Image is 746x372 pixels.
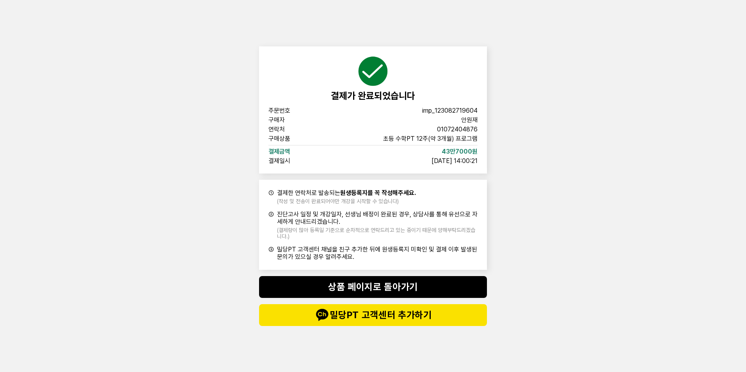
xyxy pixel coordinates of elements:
[314,307,330,323] img: talk
[268,117,318,123] span: 구매자
[275,307,471,323] span: 밀당PT 고객센터 추가하기
[268,149,318,155] span: 결제금액
[277,198,416,204] span: (작성 및 전송이 완료되어야만 개강을 시작할 수 있습니다)
[277,189,416,197] span: 결제한 연락처로 발송되는
[268,126,318,133] span: 연락처
[277,211,478,225] span: 진단고사 일정 및 개강일자, 선생님 배정이 완료된 경우, 상담사를 통해 유선으로 자세하게 안내드리겠습니다.
[268,136,318,142] span: 구매상품
[442,149,478,155] span: 43만7000원
[275,279,471,295] span: 상품 페이지로 돌아가기
[268,211,274,239] span: ②
[268,189,274,204] span: ①
[432,158,478,164] span: [DATE] 14:00:21
[268,246,274,260] span: ③
[331,90,415,101] span: 결제가 완료되었습니다
[259,304,487,326] button: talk밀당PT 고객센터 추가하기
[437,126,478,133] span: 01072404876
[340,189,416,197] b: 원생등록지를 꼭 작성해주세요.
[268,158,318,164] span: 결제일시
[383,136,478,142] span: 초등 수학PT 12주(약 3개월) 프로그램
[277,246,478,260] span: 밀당PT 고객센터 채널을 친구 추가한 뒤에 원생등록지 미확인 및 결제 이후 발생된 문의가 있으실 경우 알려주세요.
[461,117,478,123] span: 안원재
[259,276,487,298] button: 상품 페이지로 돌아가기
[357,56,389,87] img: succeed
[268,108,318,114] span: 주문번호
[277,227,478,239] span: (결제량이 많아 등록일 기준으로 순차적으로 연락드리고 있는 중이기 때문에 양해부탁드리겠습니다.)
[422,108,478,114] span: imp_123082719604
